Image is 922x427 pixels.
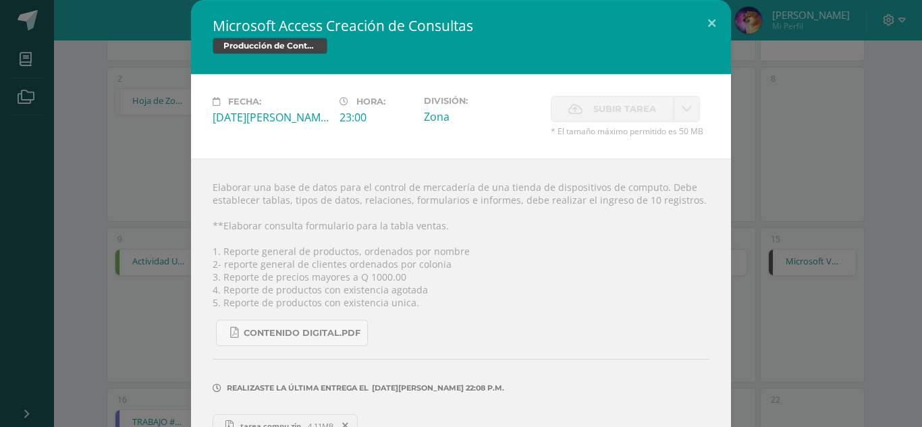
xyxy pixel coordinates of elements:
span: * El tamaño máximo permitido es 50 MB [551,125,709,137]
span: Producción de Contenidos Digitales [213,38,327,54]
div: Zona [424,109,540,124]
div: [DATE][PERSON_NAME] [213,110,329,125]
span: Subir tarea [593,96,656,121]
a: Contenido Digital.pdf [216,320,368,346]
label: La fecha de entrega ha expirado [551,96,674,122]
span: Realizaste la última entrega el [227,383,369,393]
h2: Microsoft Access Creación de Consultas [213,16,709,35]
div: 23:00 [340,110,413,125]
span: Contenido Digital.pdf [244,328,360,339]
span: [DATE][PERSON_NAME] 22:08 p.m. [369,388,504,389]
span: Hora: [356,96,385,107]
a: La fecha de entrega ha expirado [674,96,700,122]
span: Fecha: [228,96,261,107]
label: División: [424,96,540,106]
